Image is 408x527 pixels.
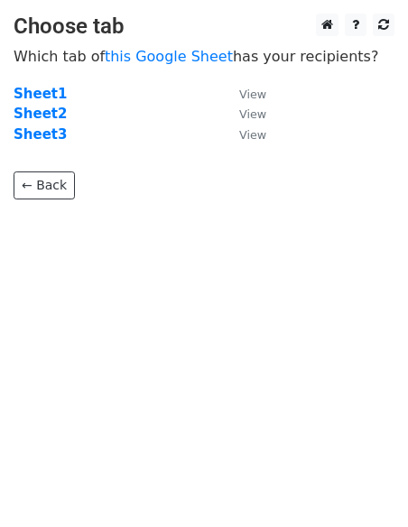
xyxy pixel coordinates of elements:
[14,47,394,66] p: Which tab of has your recipients?
[14,171,75,199] a: ← Back
[239,88,266,101] small: View
[14,86,67,102] a: Sheet1
[221,126,266,143] a: View
[239,128,266,142] small: View
[239,107,266,121] small: View
[221,86,266,102] a: View
[221,106,266,122] a: View
[14,126,67,143] a: Sheet3
[105,48,233,65] a: this Google Sheet
[14,14,394,40] h3: Choose tab
[14,106,67,122] a: Sheet2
